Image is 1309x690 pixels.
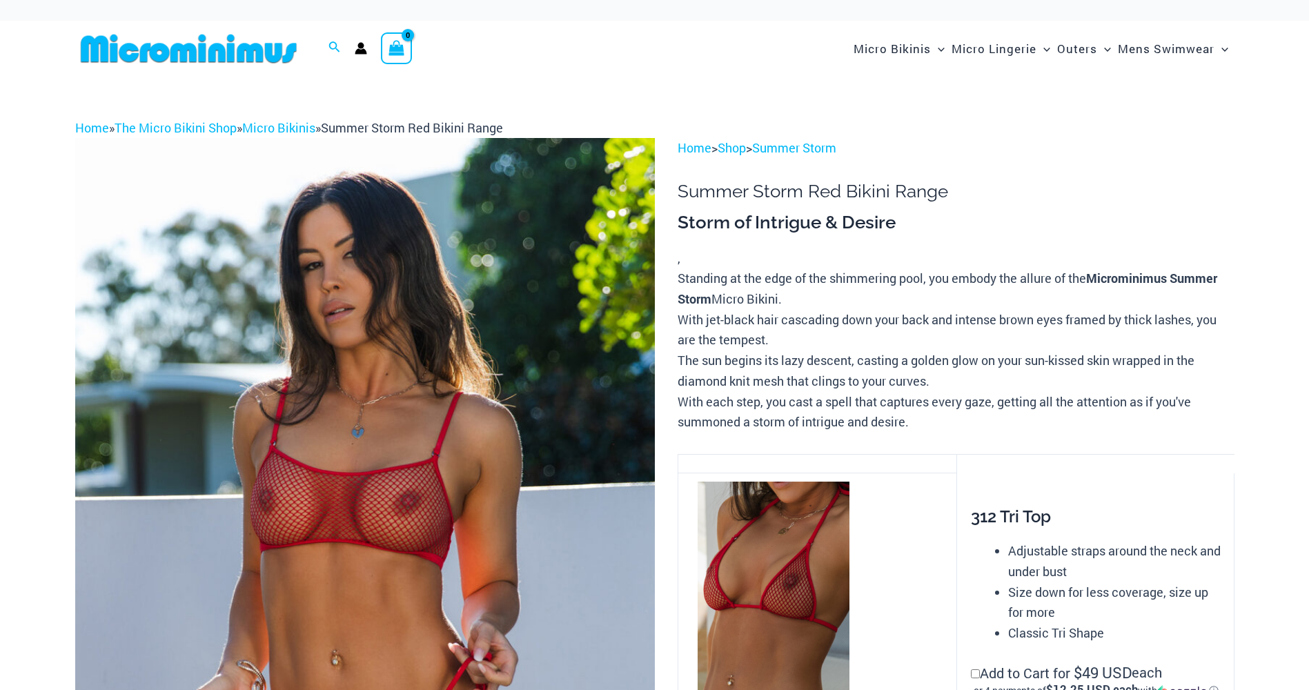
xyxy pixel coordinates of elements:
span: 312 Tri Top [971,506,1051,526]
a: Search icon link [328,39,341,57]
span: Menu Toggle [1097,31,1111,66]
p: Standing at the edge of the shimmering pool, you embody the allure of the Micro Bikini. With jet-... [678,268,1234,433]
h1: Summer Storm Red Bikini Range [678,181,1234,202]
li: Adjustable straps around the neck and under bust [1008,541,1221,582]
span: each [1132,662,1162,683]
p: > > [678,138,1234,159]
img: MM SHOP LOGO FLAT [75,33,302,64]
span: » » » [75,119,503,136]
a: Micro Bikinis [242,119,315,136]
span: Menu Toggle [931,31,945,66]
nav: Site Navigation [848,26,1234,72]
a: Shop [718,139,746,156]
span: Mens Swimwear [1118,31,1214,66]
span: 49 USD [1074,662,1132,683]
li: Classic Tri Shape [1008,623,1221,644]
div: , [678,211,1234,433]
span: Summer Storm Red Bikini Range [321,119,503,136]
a: View Shopping Cart, empty [381,32,413,64]
a: Account icon link [355,42,367,55]
span: Menu Toggle [1036,31,1050,66]
a: Summer Storm [752,139,836,156]
a: Home [678,139,711,156]
a: The Micro Bikini Shop [115,119,237,136]
a: Home [75,119,109,136]
li: Size down for less coverage, size up for more [1008,582,1221,623]
a: OutersMenu ToggleMenu Toggle [1054,28,1114,70]
span: Outers [1057,31,1097,66]
a: Mens SwimwearMenu ToggleMenu Toggle [1114,28,1232,70]
span: Menu Toggle [1214,31,1228,66]
input: Add to Cart for$49 USD eachor 4 payments of$12.25 USD eachwithSezzle Click to learn more about Se... [971,669,980,678]
span: Micro Bikinis [854,31,931,66]
span: Micro Lingerie [952,31,1036,66]
h3: Storm of Intrigue & Desire [678,211,1234,235]
a: Micro BikinisMenu ToggleMenu Toggle [850,28,948,70]
a: Micro LingerieMenu ToggleMenu Toggle [948,28,1054,70]
span: $ [1074,662,1082,682]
